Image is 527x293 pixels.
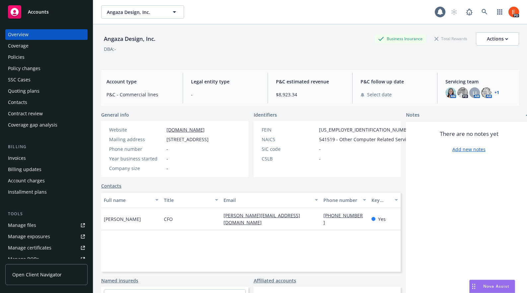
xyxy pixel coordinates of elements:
[5,86,88,96] a: Quoting plans
[164,216,173,223] span: CFO
[104,216,141,223] span: [PERSON_NAME]
[8,175,45,186] div: Account charges
[8,120,57,130] div: Coverage gap analysis
[5,97,88,108] a: Contacts
[8,164,41,175] div: Billing updates
[191,78,259,85] span: Legal entity type
[101,277,138,284] a: Named insureds
[5,63,88,74] a: Policy changes
[166,155,168,162] span: -
[166,146,168,152] span: -
[276,78,344,85] span: P&C estimated revenue
[319,136,414,143] span: 541519 - Other Computer Related Services
[101,182,121,189] a: Contacts
[481,87,492,98] img: photo
[106,78,175,85] span: Account type
[101,192,161,208] button: Full name
[445,78,514,85] span: Servicing team
[254,111,277,118] span: Identifiers
[101,111,129,118] span: General info
[452,146,486,153] a: Add new notes
[8,29,29,40] div: Overview
[221,192,321,208] button: Email
[5,231,88,242] a: Manage exposures
[12,271,62,278] span: Open Client Navigator
[8,231,50,242] div: Manage exposures
[406,111,420,119] span: Notes
[469,280,515,293] button: Nova Assist
[109,136,164,143] div: Mailing address
[109,155,164,162] div: Year business started
[5,29,88,40] a: Overview
[457,87,468,98] img: photo
[254,277,296,284] a: Affiliated accounts
[5,144,88,150] div: Billing
[483,283,509,289] span: Nova Assist
[101,5,184,19] button: Angaza Design, Inc.
[5,220,88,231] a: Manage files
[166,127,205,133] a: [DOMAIN_NAME]
[319,126,414,133] span: [US_EMPLOYER_IDENTIFICATION_NUMBER]
[5,120,88,130] a: Coverage gap analysis
[5,52,88,62] a: Policies
[8,41,29,51] div: Coverage
[28,9,49,15] span: Accounts
[224,197,311,204] div: Email
[8,108,43,119] div: Contract review
[323,212,363,226] a: [PHONE_NUMBER]
[224,212,300,226] a: [PERSON_NAME][EMAIL_ADDRESS][DOMAIN_NAME]
[440,130,498,138] span: There are no notes yet
[375,35,426,43] div: Business Insurance
[8,74,31,85] div: SSC Cases
[8,97,27,108] div: Contacts
[109,146,164,152] div: Phone number
[378,216,386,223] span: Yes
[5,211,88,217] div: Tools
[5,74,88,85] a: SSC Cases
[5,187,88,197] a: Installment plans
[104,46,116,52] div: DBA: -
[161,192,221,208] button: Title
[262,136,316,143] div: NAICS
[470,280,478,293] div: Drag to move
[109,165,164,172] div: Company size
[262,146,316,152] div: SIC code
[276,91,344,98] span: $8,923.34
[191,91,259,98] span: -
[5,243,88,253] a: Manage certificates
[369,192,401,208] button: Key contact
[164,197,211,204] div: Title
[473,89,477,96] span: LI
[8,153,26,163] div: Invoices
[323,197,359,204] div: Phone number
[104,197,151,204] div: Full name
[319,155,321,162] span: -
[5,108,88,119] a: Contract review
[508,7,519,17] img: photo
[262,126,316,133] div: FEIN
[101,35,158,43] div: Angaza Design, Inc.
[476,32,519,46] button: Actions
[8,187,47,197] div: Installment plans
[106,91,175,98] span: P&C - Commercial lines
[447,5,461,19] a: Start snowing
[367,91,392,98] span: Select date
[361,78,429,85] span: P&C follow up date
[107,9,164,16] span: Angaza Design, Inc.
[371,197,391,204] div: Key contact
[321,192,368,208] button: Phone number
[8,86,39,96] div: Quoting plans
[5,3,88,21] a: Accounts
[5,41,88,51] a: Coverage
[8,254,39,264] div: Manage BORs
[8,52,25,62] div: Policies
[463,5,476,19] a: Report a Bug
[262,155,316,162] div: CSLB
[431,35,471,43] div: Total Rewards
[5,254,88,264] a: Manage BORs
[8,243,51,253] div: Manage certificates
[5,175,88,186] a: Account charges
[319,146,321,152] span: -
[8,220,36,231] div: Manage files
